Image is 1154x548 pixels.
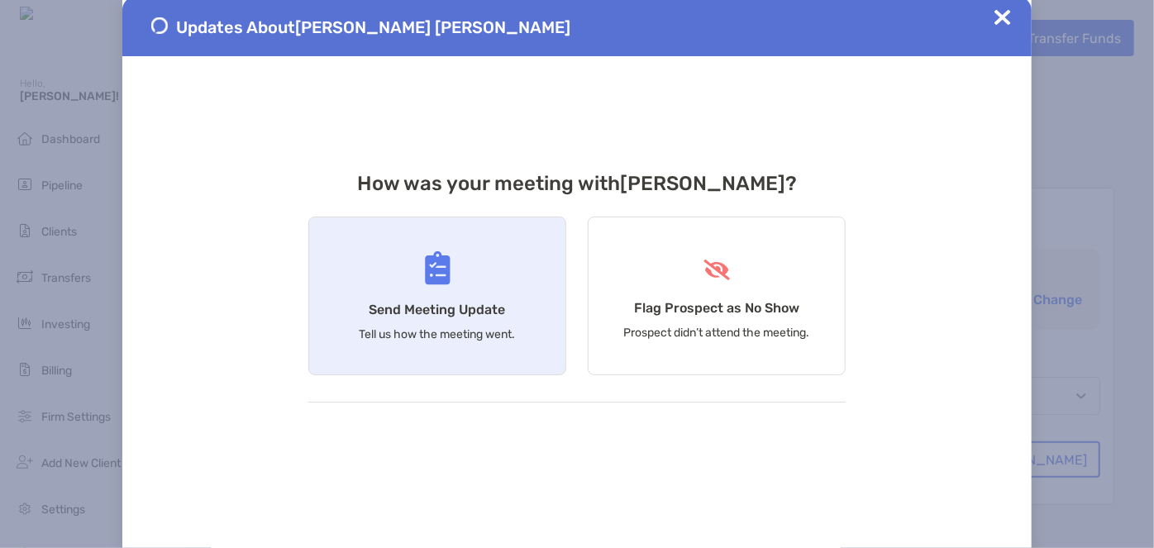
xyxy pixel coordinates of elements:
p: Tell us how the meeting went. [360,327,516,341]
h4: Send Meeting Update [370,302,506,317]
img: Flag Prospect as No Show [702,260,732,280]
h4: Flag Prospect as No Show [634,300,799,316]
img: Send Meeting Update [425,251,451,285]
img: Send Meeting Update 1 [151,17,168,34]
span: Updates About [PERSON_NAME] [PERSON_NAME] [176,17,570,37]
img: Close Updates Zoe [994,9,1011,26]
h3: How was your meeting with [PERSON_NAME] ? [308,172,846,195]
p: Prospect didn’t attend the meeting. [624,326,810,340]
